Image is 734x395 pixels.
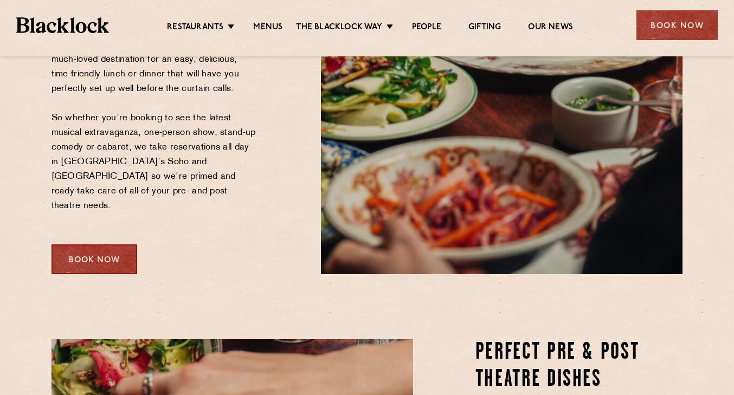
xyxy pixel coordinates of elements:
div: Book Now [636,10,718,40]
a: The Blacklock Way [296,22,382,34]
div: Book Now [51,244,137,274]
img: BL_Textured_Logo-footer-cropped.svg [16,17,109,33]
a: Restaurants [167,22,223,34]
a: Our News [528,22,573,34]
a: Menus [253,22,282,34]
a: People [412,22,441,34]
h2: Perfect Pre & Post Theatre Dishes [475,339,683,393]
a: Gifting [468,22,501,34]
